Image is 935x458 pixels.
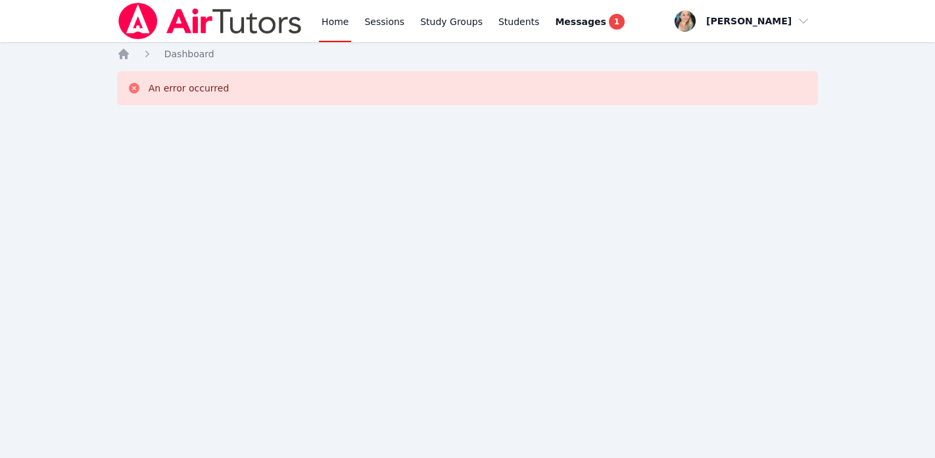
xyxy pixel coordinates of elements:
[609,14,625,30] span: 1
[164,49,214,59] span: Dashboard
[117,47,819,61] nav: Breadcrumb
[555,15,606,28] span: Messages
[164,47,214,61] a: Dashboard
[117,3,303,39] img: Air Tutors
[149,82,229,95] div: An error occurred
